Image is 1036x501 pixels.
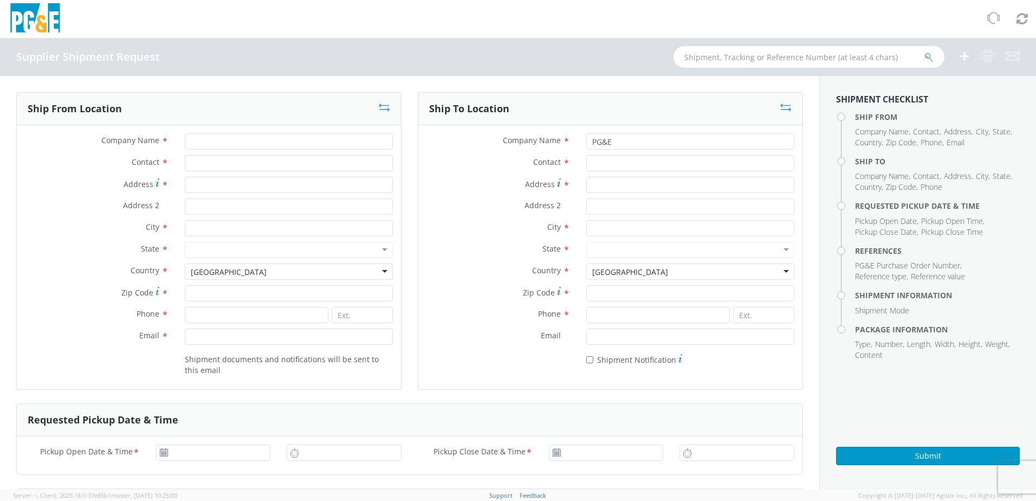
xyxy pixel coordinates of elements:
[123,200,159,210] span: Address 2
[855,182,883,192] li: ,
[976,126,990,137] li: ,
[985,339,1010,350] li: ,
[855,325,1020,333] h4: Package Information
[131,265,159,275] span: Country
[921,182,942,192] span: Phone
[855,126,909,137] span: Company Name
[993,126,1011,137] span: State
[185,352,393,376] label: Shipment documents and notifications will be sent to this email
[913,171,940,181] span: Contact
[141,243,159,254] span: State
[855,171,909,181] span: Company Name
[124,179,153,189] span: Address
[40,491,177,499] span: Client: 2025.18.0-37e85b1
[921,216,985,227] li: ,
[139,330,159,341] span: Email
[28,415,178,426] h3: Requested Pickup Date & Time
[855,350,883,360] span: Content
[586,352,682,365] label: Shipment Notification
[944,126,973,137] li: ,
[836,93,928,105] strong: Shipment Checklist
[547,222,561,232] span: City
[886,182,918,192] li: ,
[855,305,909,316] span: Shipment Mode
[533,157,561,167] span: Contact
[13,491,38,499] span: Server: -
[503,135,561,145] span: Company Name
[37,491,38,499] span: ,
[532,265,561,275] span: Country
[947,137,964,147] span: Email
[944,126,972,137] span: Address
[525,200,561,210] span: Address 2
[855,260,962,271] li: ,
[886,182,916,192] span: Zip Code
[944,171,972,181] span: Address
[855,260,960,271] span: PG&E Purchase Order Number
[191,267,267,278] div: [GEOGRAPHIC_DATA]
[101,135,159,145] span: Company Name
[855,137,882,147] span: Country
[886,137,916,147] span: Zip Code
[855,137,883,148] li: ,
[935,339,954,349] span: Width
[433,446,526,459] span: Pickup Close Date & Time
[855,126,910,137] li: ,
[674,46,944,68] input: Shipment, Tracking or Reference Number (at least 4 chars)
[976,126,988,137] span: City
[855,157,1020,165] h4: Ship To
[586,356,593,363] input: Shipment Notification
[855,271,906,281] span: Reference type
[913,126,941,137] li: ,
[993,126,1012,137] li: ,
[855,182,882,192] span: Country
[921,216,983,226] span: Pickup Open Time
[733,307,794,323] input: Ext.
[855,202,1020,210] h4: Requested Pickup Date & Time
[429,104,509,114] h3: Ship To Location
[592,267,668,278] div: [GEOGRAPHIC_DATA]
[855,216,917,226] span: Pickup Open Date
[944,171,973,182] li: ,
[855,227,918,237] li: ,
[907,339,932,350] li: ,
[121,287,153,298] span: Zip Code
[855,291,1020,299] h4: Shipment Information
[855,247,1020,255] h4: References
[921,227,983,237] span: Pickup Close Time
[985,339,1008,349] span: Weight
[911,271,965,281] span: Reference value
[16,51,160,63] h4: Supplier Shipment Request
[855,227,917,237] span: Pickup Close Date
[520,491,546,499] a: Feedback
[858,491,1023,500] span: Copyright © [DATE]-[DATE] Agistix Inc., All Rights Reserved
[855,271,908,282] li: ,
[855,216,918,227] li: ,
[855,113,1020,121] h4: Ship From
[489,491,513,499] a: Support
[836,447,1020,465] button: Submit
[875,339,904,350] li: ,
[111,491,177,499] span: master, [DATE] 10:25:00
[913,126,940,137] span: Contact
[886,137,918,148] li: ,
[40,446,133,459] span: Pickup Open Date & Time
[921,137,944,148] li: ,
[541,330,561,341] span: Email
[875,339,903,349] span: Number
[146,222,159,232] span: City
[855,171,910,182] li: ,
[993,171,1011,181] span: State
[976,171,990,182] li: ,
[132,157,159,167] span: Contact
[523,287,555,298] span: Zip Code
[137,309,159,319] span: Phone
[538,309,561,319] span: Phone
[28,104,122,114] h3: Ship From Location
[935,339,956,350] li: ,
[855,339,871,349] span: Type
[921,137,942,147] span: Phone
[993,171,1012,182] li: ,
[8,3,62,35] img: pge-logo-06675f144f4cfa6a6814.png
[855,339,872,350] li: ,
